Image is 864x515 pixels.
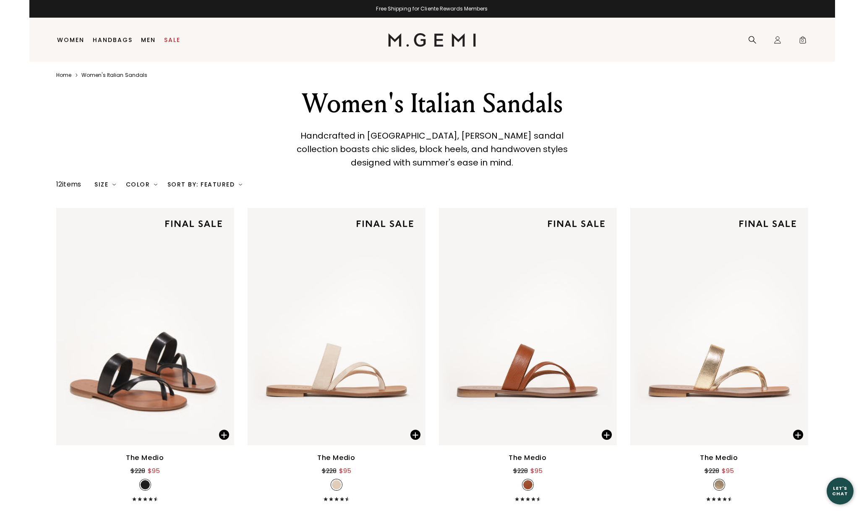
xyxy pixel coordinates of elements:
[56,72,71,79] a: Home
[799,37,807,46] span: 0
[126,181,157,188] div: Color
[388,33,476,47] img: M.Gemi
[630,208,808,445] img: The Medio
[148,466,160,476] div: $95
[332,480,341,489] img: v_11915_SWATCH_50x.jpg
[112,183,116,186] img: chevron-down.svg
[154,183,157,186] img: chevron-down.svg
[29,5,835,12] div: Free Shipping for Cliente Rewards Members
[715,480,724,489] img: v_12701_SWATCH_50x.jpg
[56,179,81,189] div: 12 items
[131,466,145,476] div: $228
[81,72,147,79] a: Women's italian sandals
[523,480,532,489] img: v_11914_SWATCH_50x.jpg
[722,466,734,476] div: $95
[705,466,719,476] div: $228
[287,89,578,119] div: Women's Italian Sandals
[93,37,133,43] a: Handbags
[439,208,617,445] img: The Medio
[56,208,234,501] a: The Medio$228$95
[317,453,355,463] div: The Medio
[827,486,854,496] div: Let's Chat
[530,466,543,476] div: $95
[439,208,617,501] a: The Medio$228$95
[141,37,156,43] a: Men
[513,466,528,476] div: $228
[126,453,164,463] div: The Medio
[167,181,242,188] div: Sort By: Featured
[509,453,547,463] div: The Medio
[248,208,425,445] img: The Medio
[349,213,420,234] img: final sale tag
[290,129,574,169] p: Handcrafted in [GEOGRAPHIC_DATA], [PERSON_NAME] sandal collection boasts chic slides, block heels...
[158,213,229,234] img: final sale tag
[630,208,808,501] a: The Medio$228$95
[57,37,84,43] a: Women
[141,480,150,489] img: v_11913_SWATCH_50x.jpg
[56,208,234,445] img: The Medio
[339,466,351,476] div: $95
[700,453,738,463] div: The Medio
[164,37,180,43] a: Sale
[732,213,803,234] img: final sale tag
[248,208,425,501] a: The Medio$228$95
[239,183,242,186] img: chevron-down.svg
[94,181,116,188] div: Size
[540,213,612,234] img: final sale tag
[322,466,337,476] div: $228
